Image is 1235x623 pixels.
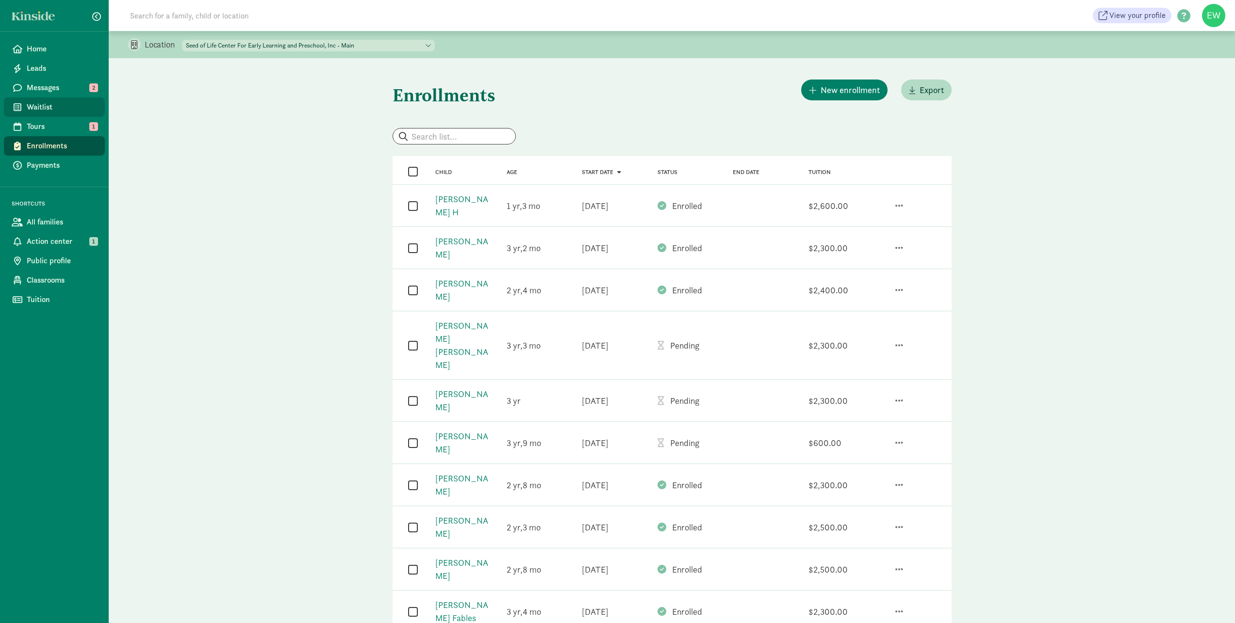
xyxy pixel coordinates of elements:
a: [PERSON_NAME] [PERSON_NAME] [435,320,488,370]
div: [DATE] [582,436,609,449]
a: Tours 1 [4,117,105,136]
a: Enrollments [4,136,105,156]
div: $2,500.00 [808,563,848,576]
span: 9 [523,437,541,448]
span: 1 [89,122,98,131]
span: New enrollment [821,83,880,96]
a: Age [507,169,517,176]
a: [PERSON_NAME] [435,278,488,302]
input: Search for a family, child or location [124,6,396,25]
div: [DATE] [582,241,609,255]
div: [DATE] [582,605,609,618]
a: Payments [4,156,105,175]
span: Pending [670,395,699,406]
a: Start date [582,169,621,176]
span: 2 [507,285,523,296]
iframe: Chat Widget [1186,576,1235,623]
div: $2,600.00 [808,199,848,212]
span: Home [27,43,97,55]
span: 2 [507,479,523,491]
span: 3 [507,340,523,351]
span: 4 [523,606,541,617]
div: [DATE] [582,284,609,297]
span: Pending [670,437,699,448]
div: $2,400.00 [808,284,848,297]
span: 3 [507,606,523,617]
a: Tuition [4,290,105,309]
div: $2,300.00 [808,339,848,352]
span: 2 [523,242,541,254]
div: $2,300.00 [808,394,848,407]
a: Waitlist [4,97,105,117]
span: Waitlist [27,101,97,113]
span: Enrolled [672,522,702,533]
a: Messages 2 [4,78,105,97]
a: [PERSON_NAME] [435,388,488,413]
span: Enrollments [27,140,97,152]
div: [DATE] [582,521,609,534]
a: Action center 1 [4,232,105,251]
span: Child [435,169,452,176]
div: $2,500.00 [808,521,848,534]
span: 3 [523,340,541,351]
span: 2 [507,564,523,575]
a: [PERSON_NAME] [435,473,488,497]
button: Export [901,80,952,100]
span: Messages [27,82,97,94]
span: Tuition [27,294,97,305]
span: 3 [507,437,523,448]
span: Enrolled [672,606,702,617]
div: [DATE] [582,563,609,576]
span: Enrolled [672,564,702,575]
a: [PERSON_NAME] [435,236,488,260]
div: [DATE] [582,339,609,352]
span: Enrolled [672,479,702,491]
div: [DATE] [582,394,609,407]
button: New enrollment [801,80,888,100]
a: [PERSON_NAME] H [435,193,488,218]
span: Leads [27,63,97,74]
span: 1 [89,237,98,246]
div: $600.00 [808,436,841,449]
a: View your profile [1093,8,1171,23]
span: Action center [27,236,97,247]
span: Start date [582,169,613,176]
a: Classrooms [4,271,105,290]
span: 4 [523,285,541,296]
span: Pending [670,340,699,351]
span: 2 [507,522,523,533]
span: Tours [27,121,97,132]
span: 3 [523,522,541,533]
span: Public profile [27,255,97,267]
h1: Enrollments [393,78,495,112]
a: Public profile [4,251,105,271]
span: 3 [507,242,523,254]
a: [PERSON_NAME] [435,515,488,539]
span: Export [920,83,944,96]
span: 2 [89,83,98,92]
div: $2,300.00 [808,479,848,492]
span: 1 [507,200,522,211]
div: $2,300.00 [808,605,848,618]
span: 8 [523,479,541,491]
input: Search list... [393,128,515,144]
span: 3 [507,395,521,406]
a: Status [658,169,677,176]
div: [DATE] [582,199,609,212]
div: $2,300.00 [808,241,848,255]
span: 3 [522,200,540,211]
p: Location [145,39,182,50]
span: Payments [27,160,97,171]
a: All families [4,212,105,232]
div: [DATE] [582,479,609,492]
span: View your profile [1109,10,1166,21]
a: Home [4,39,105,59]
span: Enrolled [672,285,702,296]
a: Tuition [808,169,831,176]
span: Enrolled [672,242,702,254]
a: End date [733,169,759,176]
